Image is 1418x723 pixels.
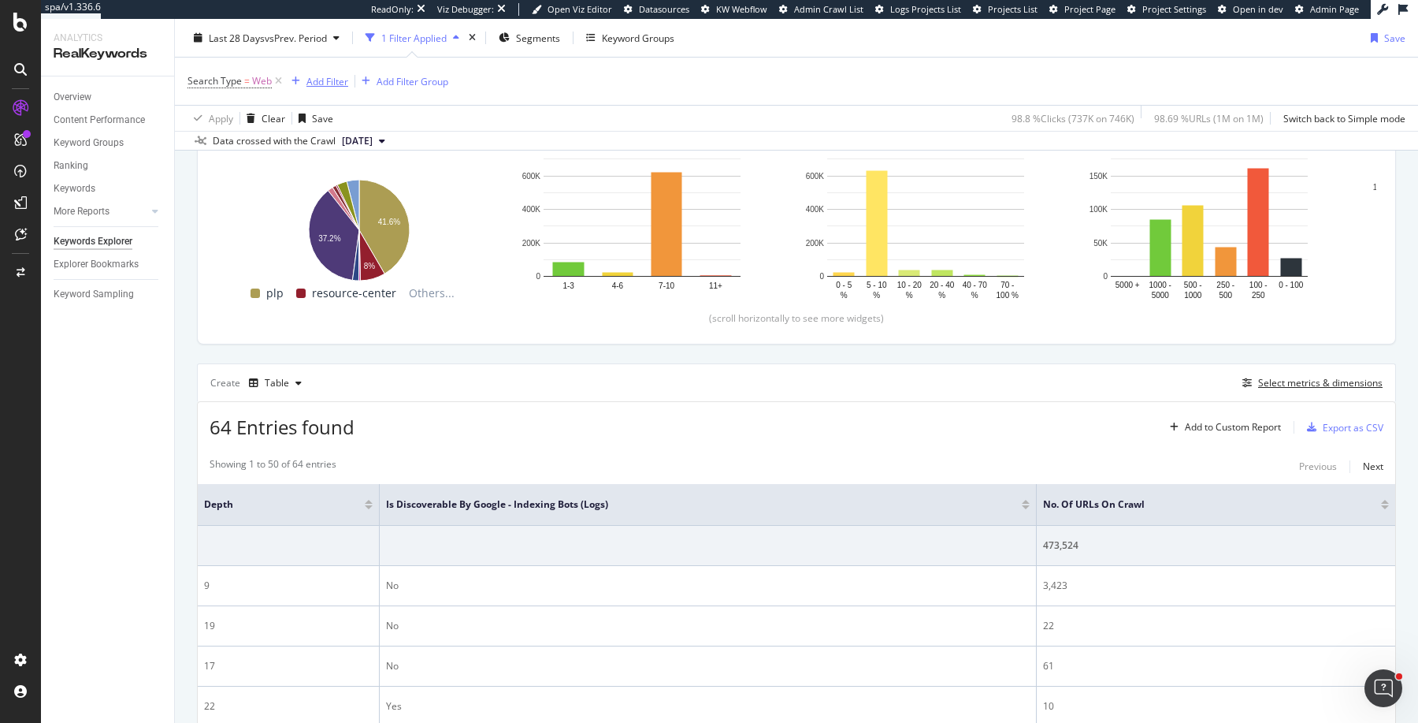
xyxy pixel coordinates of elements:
[359,25,466,50] button: 1 Filter Applied
[971,291,978,300] text: %
[54,203,110,220] div: More Reports
[806,239,825,248] text: 200K
[1310,3,1359,15] span: Admin Page
[536,272,540,281] text: 0
[1236,374,1383,393] button: Select metrics & dimensions
[532,3,612,16] a: Open Viz Editor
[1258,376,1383,389] div: Select metrics & dimensions
[252,70,272,92] span: Web
[1093,239,1108,248] text: 50K
[1295,3,1359,16] a: Admin Page
[262,111,285,125] div: Clear
[897,281,922,289] text: 10 - 20
[779,3,863,16] a: Admin Crawl List
[54,233,163,250] a: Keywords Explorer
[906,291,913,300] text: %
[1043,619,1389,633] div: 22
[318,234,340,243] text: 37.2%
[54,135,163,151] a: Keyword Groups
[1127,3,1206,16] a: Project Settings
[1184,291,1202,300] text: 1000
[54,112,163,129] a: Content Performance
[1252,291,1265,300] text: 250
[342,134,373,148] span: 2025 Aug. 16th
[1089,205,1108,214] text: 100K
[1363,457,1383,476] button: Next
[1043,699,1389,714] div: 10
[204,498,341,512] span: Depth
[997,291,1019,300] text: 100 %
[437,3,494,16] div: Viz Debugger:
[204,699,373,714] div: 22
[1323,421,1383,434] div: Export as CSV
[1279,281,1304,289] text: 0 - 100
[209,31,265,44] span: Last 28 Days
[806,172,825,181] text: 600K
[1064,3,1115,15] span: Project Page
[217,311,1376,325] div: (scroll horizontally to see more widgets)
[794,3,863,15] span: Admin Crawl List
[1218,3,1283,16] a: Open in dev
[1249,281,1268,289] text: 100 -
[210,371,308,396] div: Create
[213,134,336,148] div: Data crossed with the Crawl
[204,659,373,673] div: 17
[240,106,285,131] button: Clear
[54,158,88,174] div: Ranking
[516,31,560,44] span: Segments
[378,218,400,227] text: 41.6%
[709,281,722,290] text: 11+
[1049,3,1115,16] a: Project Page
[54,203,147,220] a: More Reports
[1000,281,1014,289] text: 70 -
[1277,106,1405,131] button: Switch back to Simple mode
[1364,25,1405,50] button: Save
[204,619,373,633] div: 19
[1219,291,1232,300] text: 500
[659,281,674,290] text: 7-10
[1184,281,1202,289] text: 500 -
[386,619,1030,633] div: No
[364,262,376,270] text: 8%
[639,3,689,15] span: Datasources
[265,31,327,44] span: vs Prev. Period
[187,25,346,50] button: Last 28 DaysvsPrev. Period
[54,112,145,129] div: Content Performance
[1142,3,1206,15] span: Project Settings
[377,74,448,88] div: Add Filter Group
[938,291,945,300] text: %
[1103,272,1108,281] text: 0
[963,281,988,289] text: 40 - 70
[386,699,1030,714] div: Yes
[54,256,163,273] a: Explorer Bookmarks
[1043,579,1389,593] div: 3,423
[466,30,479,46] div: times
[236,172,481,284] svg: A chart.
[54,32,161,45] div: Analytics
[1089,172,1108,181] text: 150K
[54,286,163,303] a: Keyword Sampling
[522,205,541,214] text: 400K
[580,25,681,50] button: Keyword Groups
[716,3,767,15] span: KW Webflow
[54,89,91,106] div: Overview
[54,181,163,197] a: Keywords
[386,579,1030,593] div: No
[285,72,348,91] button: Add Filter
[54,135,124,151] div: Keyword Groups
[54,89,163,106] a: Overview
[54,286,134,303] div: Keyword Sampling
[1283,111,1405,125] div: Switch back to Simple mode
[1012,111,1134,125] div: 98.8 % Clicks ( 737K on 746K )
[243,371,308,396] button: Table
[210,414,354,440] span: 64 Entries found
[522,239,541,248] text: 200K
[187,74,242,88] span: Search Type
[336,132,392,151] button: [DATE]
[492,25,566,50] button: Segments
[930,281,955,289] text: 20 - 40
[836,281,852,289] text: 0 - 5
[1299,460,1337,473] div: Previous
[867,281,887,289] text: 5 - 10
